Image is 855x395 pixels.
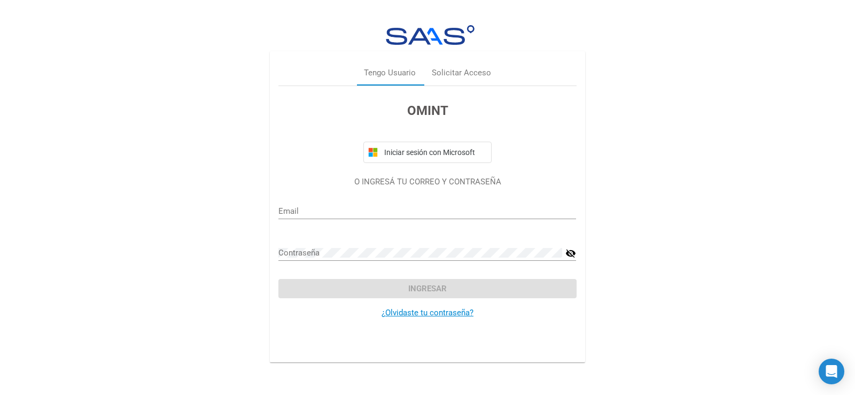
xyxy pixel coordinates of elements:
[408,284,447,293] span: Ingresar
[819,359,844,384] div: Open Intercom Messenger
[363,142,492,163] button: Iniciar sesión con Microsoft
[278,176,576,188] p: O INGRESÁ TU CORREO Y CONTRASEÑA
[278,279,576,298] button: Ingresar
[565,247,576,260] mat-icon: visibility_off
[432,67,491,79] div: Solicitar Acceso
[382,308,473,317] a: ¿Olvidaste tu contraseña?
[278,101,576,120] h3: OMINT
[382,148,487,157] span: Iniciar sesión con Microsoft
[364,67,416,79] div: Tengo Usuario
